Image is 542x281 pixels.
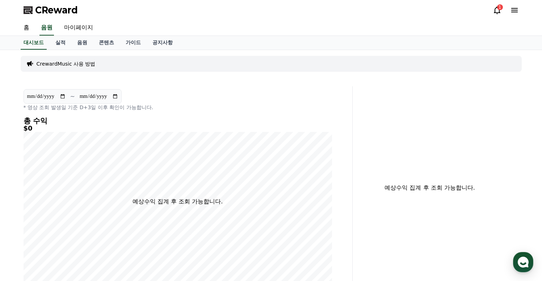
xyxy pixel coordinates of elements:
a: 대시보드 [21,36,47,50]
a: 콘텐츠 [93,36,120,50]
p: 예상수익 집계 후 조회 가능합니다. [133,197,223,206]
p: * 영상 조회 발생일 기준 D+3일 이후 확인이 가능합니다. [24,104,332,111]
p: ~ [70,92,75,101]
p: 예상수익 집계 후 조회 가능합니다. [358,183,501,192]
a: 마이페이지 [58,20,99,36]
a: CReward [24,4,78,16]
a: 실적 [50,36,71,50]
a: 가이드 [120,36,147,50]
span: CReward [35,4,78,16]
a: 홈 [18,20,35,36]
div: 1 [497,4,503,10]
a: 1 [493,6,501,15]
h5: $0 [24,125,332,132]
a: 공지사항 [147,36,178,50]
a: 음원 [39,20,54,36]
h4: 총 수익 [24,117,332,125]
a: 음원 [71,36,93,50]
a: CrewardMusic 사용 방법 [37,60,96,67]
